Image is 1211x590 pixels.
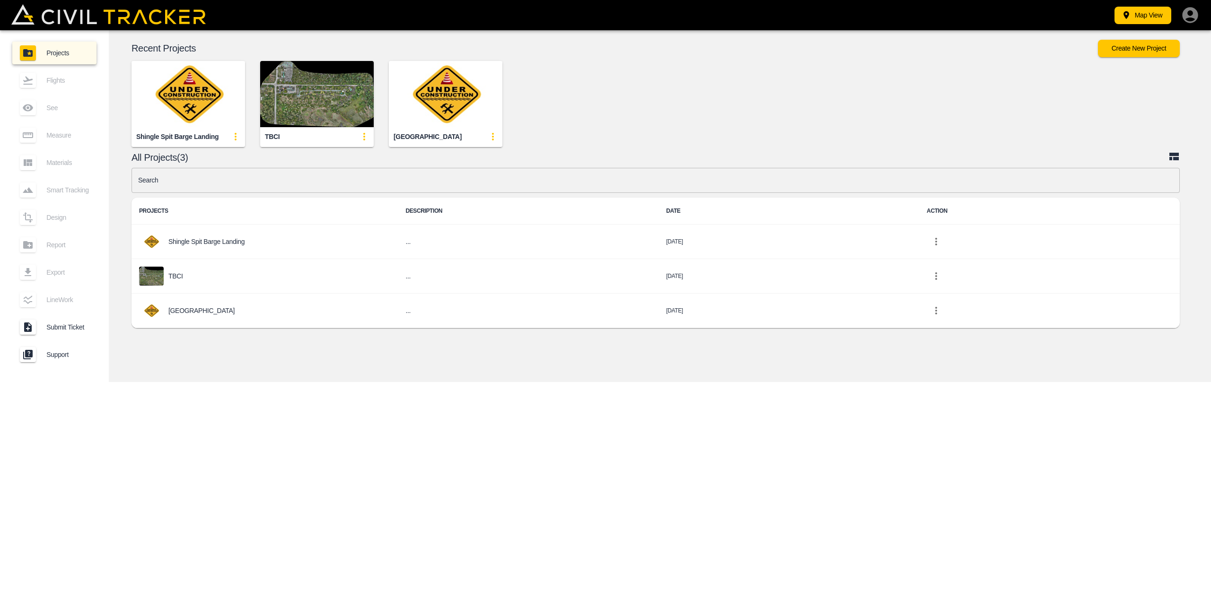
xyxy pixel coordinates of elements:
button: update-card-details [483,127,502,146]
div: Shingle Spit Barge Landing [136,132,219,141]
div: TBCI [265,132,280,141]
span: Submit Ticket [46,323,89,331]
img: project-image [139,267,164,286]
a: Projects [12,42,97,64]
p: Shingle Spit Barge Landing [168,238,245,245]
th: DESCRIPTION [398,198,658,225]
p: Recent Projects [132,44,1098,52]
h6: ... [405,270,651,282]
td: [DATE] [658,225,919,259]
img: Civil Tracker [11,4,206,24]
a: Support [12,343,97,366]
button: Create New Project [1098,40,1180,57]
table: project-list-table [132,198,1180,328]
h6: ... [405,305,651,317]
p: All Projects(3) [132,154,1168,161]
img: TBCI [260,61,374,127]
img: Shingle Spit Barge Landing [132,61,245,127]
span: Support [46,351,89,358]
img: project-image [139,232,164,251]
img: project-image [139,301,164,320]
h6: ... [405,236,651,248]
th: DATE [658,198,919,225]
span: Projects [46,49,89,57]
a: Submit Ticket [12,316,97,338]
th: ACTION [919,198,1180,225]
th: PROJECTS [132,198,398,225]
div: [GEOGRAPHIC_DATA] [394,132,462,141]
button: update-card-details [355,127,374,146]
p: [GEOGRAPHIC_DATA] [168,307,235,314]
img: Tribune Bay Campground [389,61,502,127]
td: [DATE] [658,259,919,294]
button: update-card-details [226,127,245,146]
button: Map View [1114,7,1171,24]
p: TBCI [168,272,183,280]
td: [DATE] [658,294,919,328]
